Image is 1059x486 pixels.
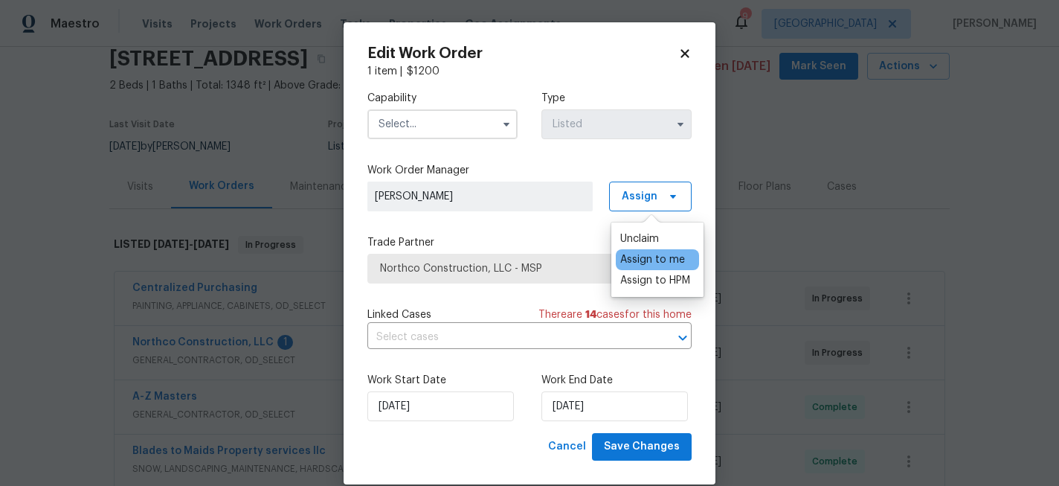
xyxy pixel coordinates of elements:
[672,327,693,348] button: Open
[367,163,692,178] label: Work Order Manager
[620,231,659,246] div: Unclaim
[620,273,690,288] div: Assign to HPM
[542,433,592,461] button: Cancel
[541,373,692,388] label: Work End Date
[367,235,692,250] label: Trade Partner
[367,91,518,106] label: Capability
[367,64,692,79] div: 1 item |
[541,109,692,139] input: Select...
[604,438,680,456] span: Save Changes
[367,326,650,349] input: Select cases
[367,46,678,61] h2: Edit Work Order
[592,433,692,461] button: Save Changes
[585,310,596,320] span: 14
[538,307,692,322] span: There are case s for this home
[541,391,688,421] input: M/D/YYYY
[672,115,689,133] button: Show options
[498,115,515,133] button: Show options
[620,252,685,267] div: Assign to me
[367,109,518,139] input: Select...
[548,438,586,456] span: Cancel
[367,391,514,421] input: M/D/YYYY
[380,261,679,276] span: Northco Construction, LLC - MSP
[407,66,440,77] span: $ 1200
[367,373,518,388] label: Work Start Date
[622,189,657,204] span: Assign
[367,307,431,322] span: Linked Cases
[541,91,692,106] label: Type
[375,189,585,204] span: [PERSON_NAME]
